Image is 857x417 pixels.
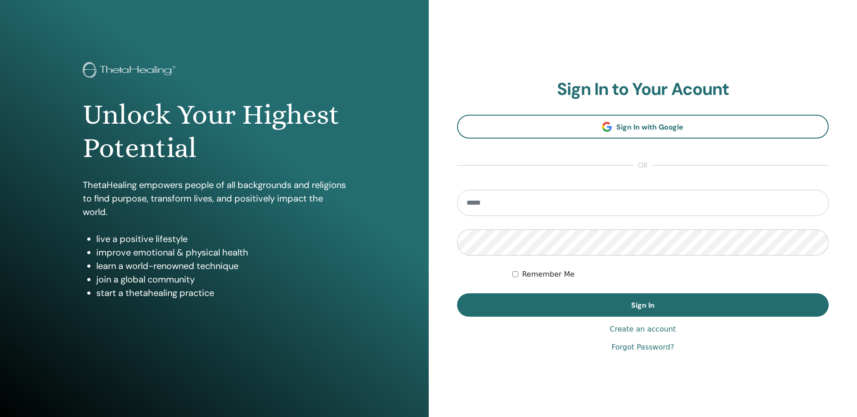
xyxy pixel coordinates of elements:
[96,286,346,300] li: start a thetahealing practice
[512,269,829,280] div: Keep me authenticated indefinitely or until I manually logout
[611,342,674,353] a: Forgot Password?
[631,300,655,310] span: Sign In
[96,232,346,246] li: live a positive lifestyle
[610,324,676,335] a: Create an account
[83,178,346,219] p: ThetaHealing empowers people of all backgrounds and religions to find purpose, transform lives, a...
[96,273,346,286] li: join a global community
[96,259,346,273] li: learn a world-renowned technique
[522,269,574,280] label: Remember Me
[83,98,346,165] h1: Unlock Your Highest Potential
[457,293,829,317] button: Sign In
[633,160,652,171] span: or
[457,115,829,139] a: Sign In with Google
[96,246,346,259] li: improve emotional & physical health
[616,122,683,132] span: Sign In with Google
[457,79,829,100] h2: Sign In to Your Acount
